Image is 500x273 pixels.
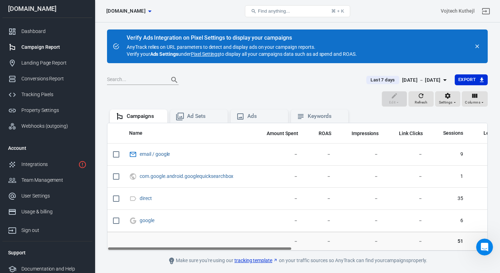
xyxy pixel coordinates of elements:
[455,74,488,85] button: Export
[140,151,170,157] a: email / google
[319,129,331,138] span: The total return on ad spend
[107,75,163,85] input: Search...
[129,217,137,225] svg: Google
[21,44,87,51] div: Campaign Report
[434,195,463,202] span: 35
[187,113,222,120] div: Ad Sets
[258,195,298,202] span: －
[2,6,92,12] div: [DOMAIN_NAME]
[390,151,423,158] span: －
[342,195,379,202] span: －
[127,113,162,120] div: Campaigns
[21,161,75,168] div: Integrations
[2,188,92,204] a: User Settings
[247,113,282,120] div: Ads
[140,195,152,201] a: direct
[21,227,87,234] div: Sign out
[434,151,463,158] span: 9
[309,129,331,138] span: The total return on ad spend
[129,172,137,181] svg: UTM & Web Traffic
[2,172,92,188] a: Team Management
[258,217,298,224] span: －
[352,130,379,137] span: Impressions
[2,102,92,118] a: Property Settings
[107,123,487,251] div: scrollable content
[21,59,87,67] div: Landing Page Report
[150,51,179,57] strong: Ads Settings
[402,76,441,85] div: [DATE] － [DATE]
[415,99,427,106] span: Refresh
[2,157,92,172] a: Integrations
[127,34,357,41] div: Verify Ads Integration on Pixel Settings to display your campaigns
[390,129,423,138] span: The number of clicks on links within the ad that led to advertiser-specified destinations
[129,194,137,203] svg: Direct
[21,192,87,200] div: User Settings
[140,152,171,157] span: email / google
[434,217,463,224] span: 6
[127,35,357,58] div: AnyTrack relies on URL parameters to detect and display ads on your campaign reports. Verify your...
[390,238,423,245] span: －
[352,129,379,138] span: The number of times your ads were on screen.
[21,265,87,273] div: Documentation and Help
[267,130,298,137] span: Amount Spent
[474,130,495,137] span: Lead
[140,174,234,179] span: com.google.android.googlequicksearchbox
[309,151,331,158] span: －
[390,173,423,180] span: －
[309,238,331,245] span: －
[21,107,87,114] div: Property Settings
[21,177,87,184] div: Team Management
[2,24,92,39] a: Dashboard
[2,244,92,261] li: Support
[331,8,344,14] div: ⌘ + K
[465,99,480,106] span: Columns
[106,7,146,15] span: listzon.com
[140,173,233,179] a: com.google.android.googlequicksearchbox
[140,218,154,223] a: google
[258,129,298,138] span: The estimated total amount of money you've spent on your campaign, ad set or ad during its schedule.
[439,99,453,106] span: Settings
[472,41,482,51] button: close
[2,204,92,220] a: Usage & billing
[390,217,423,224] span: －
[408,91,434,107] button: Refresh
[2,220,92,238] a: Sign out
[368,76,398,84] span: Last 7 days
[342,173,379,180] span: －
[104,5,154,18] button: [DOMAIN_NAME]
[342,217,379,224] span: －
[129,130,152,137] span: Name
[21,208,87,215] div: Usage & billing
[2,118,92,134] a: Webhooks (outgoing)
[258,151,298,158] span: －
[462,91,488,107] button: Columns
[319,130,331,137] span: ROAS
[258,8,290,14] span: Find anything...
[21,122,87,130] div: Webhooks (outgoing)
[399,130,423,137] span: Link Clicks
[484,130,495,137] span: Lead
[342,151,379,158] span: －
[258,173,298,180] span: －
[361,74,454,86] button: Last 7 days[DATE] － [DATE]
[129,150,137,159] svg: Email
[434,173,463,180] span: 1
[478,3,494,20] a: Sign out
[258,238,298,245] span: －
[2,39,92,55] a: Campaign Report
[140,196,153,201] span: direct
[342,238,379,245] span: －
[21,91,87,98] div: Tracking Pixels
[129,130,142,137] span: Name
[245,5,350,17] button: Find anything...⌘ + K
[308,113,343,120] div: Keywords
[399,129,423,138] span: The number of clicks on links within the ad that led to advertiser-specified destinations
[78,160,87,169] svg: 2 networks not verified yet
[441,7,475,15] div: Account id: xaWMdHFr
[267,129,298,138] span: The estimated total amount of money you've spent on your campaign, ad set or ad during its schedule.
[140,218,155,223] span: google
[21,28,87,35] div: Dashboard
[2,71,92,87] a: Conversions Report
[390,195,423,202] span: －
[443,130,463,137] span: Sessions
